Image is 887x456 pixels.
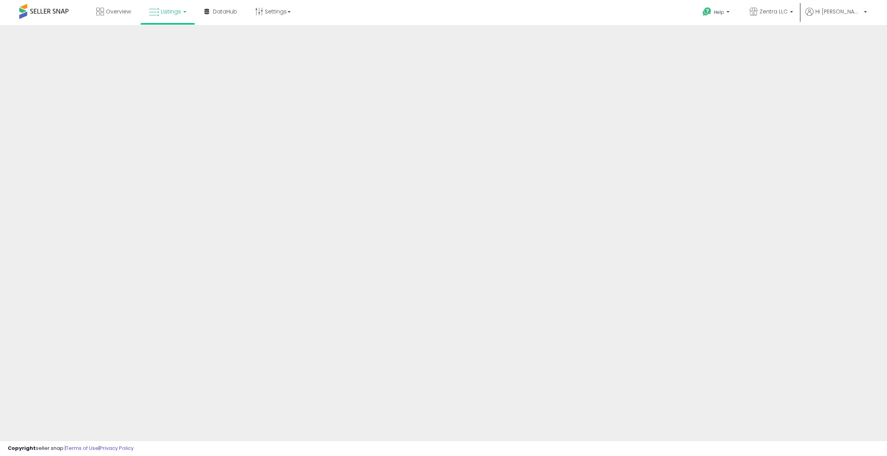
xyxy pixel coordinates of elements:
[213,8,237,15] span: DataHub
[805,8,867,25] a: Hi [PERSON_NAME]
[161,8,181,15] span: Listings
[702,7,712,17] i: Get Help
[714,9,724,15] span: Help
[106,8,131,15] span: Overview
[760,8,788,15] span: Zentra LLC
[815,8,862,15] span: Hi [PERSON_NAME]
[696,1,737,25] a: Help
